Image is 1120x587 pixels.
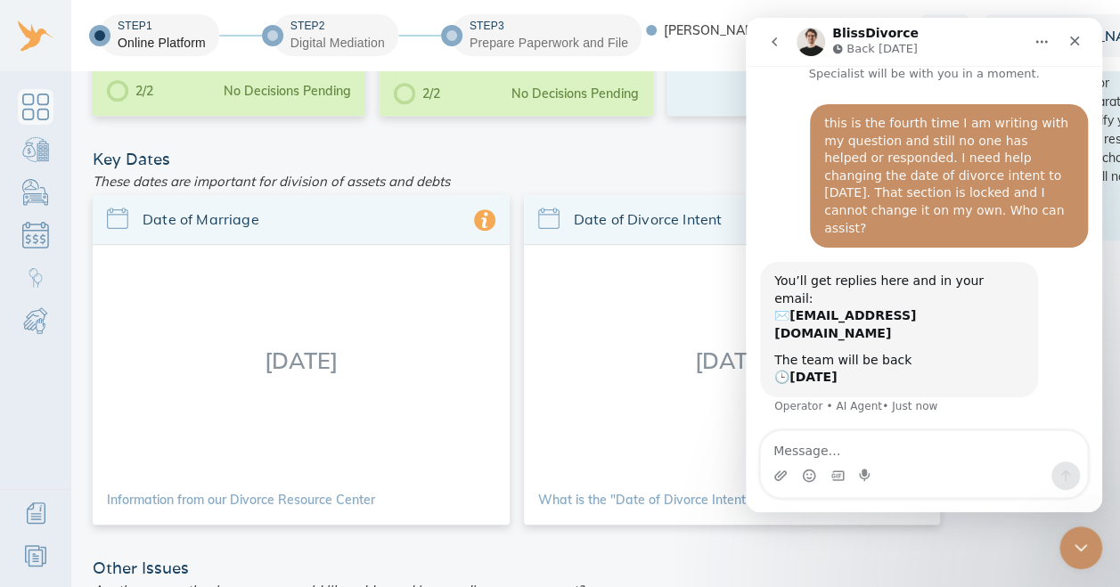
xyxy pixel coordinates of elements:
a: Bank Accounts & Investments [18,132,53,167]
div: 2/2 [394,83,440,104]
a: Dashboard [18,89,53,125]
div: Digital Mediation [290,34,385,52]
a: Resources [18,538,53,574]
a: Child Custody & Parenting [18,260,53,296]
span: Date of Marriage [143,209,474,230]
div: No Decisions Pending [511,87,639,100]
span: [PERSON_NAME] has joined BlissDivorce [664,24,905,37]
iframe: Intercom live chat [746,18,1102,512]
a: Additional Information [18,495,53,531]
div: Step 2 [290,19,385,34]
div: [DATE] [524,245,941,475]
div: No Decisions Pending [224,85,351,97]
a: Child & Spousal Support [18,303,53,338]
div: Online Platform [118,34,206,52]
div: Other Issues [86,560,947,576]
span: Date of Divorce Intent [574,209,905,230]
div: 2/2 [107,80,153,102]
a: Information from our Divorce Resource Center [107,493,375,506]
div: Step 1 [118,19,206,34]
div: These dates are important for division of assets and debts [86,167,947,195]
div: [DATE] [93,245,510,475]
a: What is the "Date of Divorce Intent"? [538,493,756,506]
div: Key Dates [86,151,947,167]
iframe: Intercom live chat [1059,526,1102,569]
div: Prepare Paperwork and File [470,34,628,52]
a: Debts & Obligations [18,217,53,253]
a: Personal Possessions [18,175,53,210]
div: Step 3 [470,19,628,34]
